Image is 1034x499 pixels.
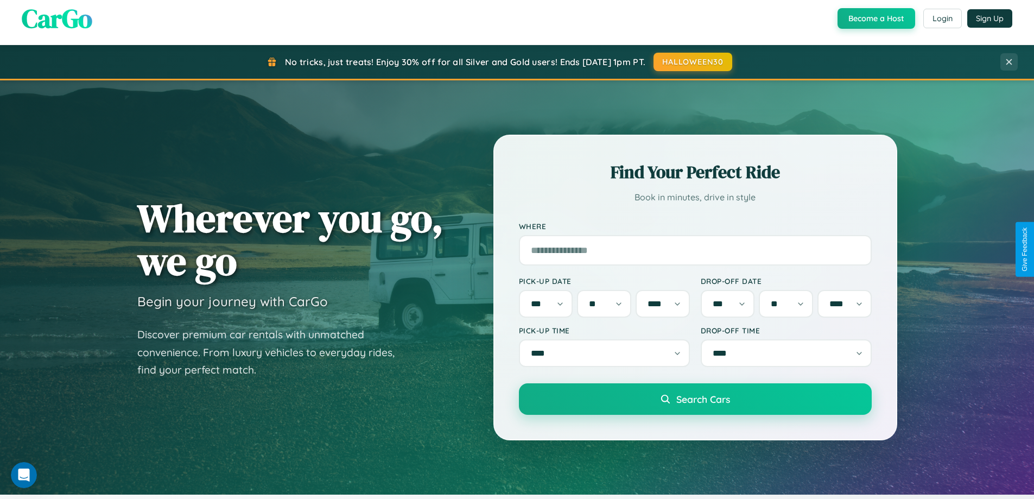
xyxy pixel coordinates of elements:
label: Pick-up Date [519,276,690,286]
label: Pick-up Time [519,326,690,335]
span: CarGo [22,1,92,36]
button: Login [923,9,962,28]
button: Sign Up [967,9,1012,28]
button: Search Cars [519,383,872,415]
span: No tricks, just treats! Enjoy 30% off for all Silver and Gold users! Ends [DATE] 1pm PT. [285,56,645,67]
button: Become a Host [838,8,915,29]
p: Discover premium car rentals with unmatched convenience. From luxury vehicles to everyday rides, ... [137,326,409,379]
h3: Begin your journey with CarGo [137,293,328,309]
h1: Wherever you go, we go [137,197,443,282]
div: Give Feedback [1021,228,1029,271]
iframe: Intercom live chat [11,462,37,488]
button: HALLOWEEN30 [654,53,732,71]
h2: Find Your Perfect Ride [519,160,872,184]
span: Search Cars [676,393,730,405]
label: Where [519,222,872,231]
label: Drop-off Time [701,326,872,335]
p: Book in minutes, drive in style [519,190,872,205]
label: Drop-off Date [701,276,872,286]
